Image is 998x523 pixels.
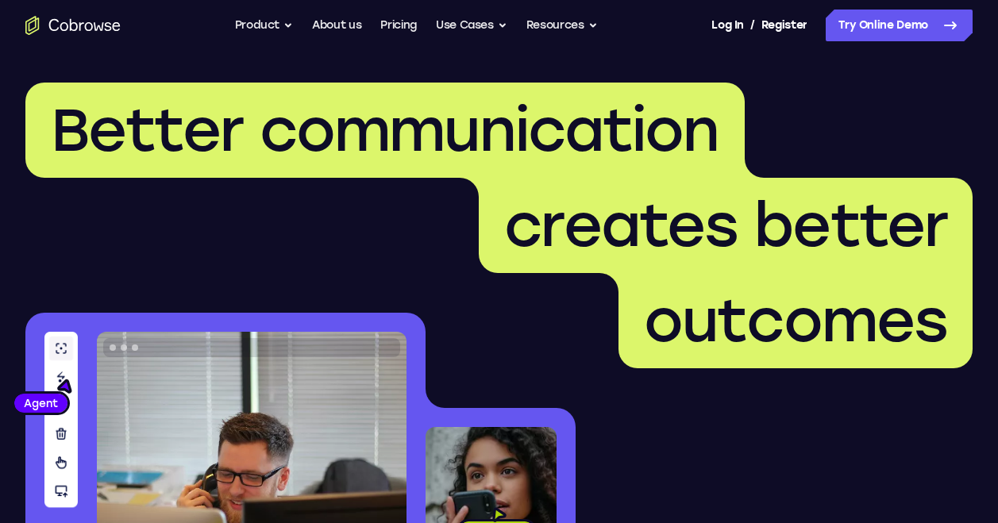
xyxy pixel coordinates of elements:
[436,10,507,41] button: Use Cases
[312,10,361,41] a: About us
[51,94,719,166] span: Better communication
[25,16,121,35] a: Go to the home page
[14,395,67,411] span: Agent
[504,190,947,261] span: creates better
[826,10,973,41] a: Try Online Demo
[380,10,417,41] a: Pricing
[644,285,947,356] span: outcomes
[761,10,807,41] a: Register
[750,16,755,35] span: /
[711,10,743,41] a: Log In
[526,10,598,41] button: Resources
[235,10,294,41] button: Product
